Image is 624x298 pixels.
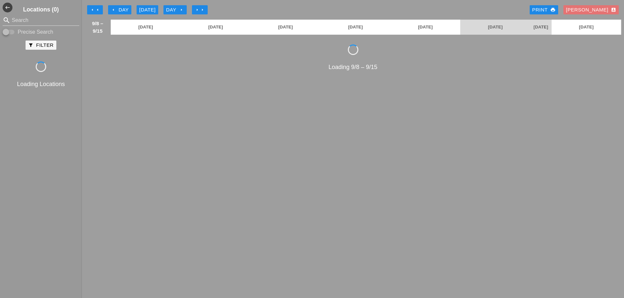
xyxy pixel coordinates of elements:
i: arrow_right [200,7,205,12]
button: Day [163,5,187,14]
button: Move Back 1 Week [87,5,103,14]
div: Loading Locations [1,80,81,89]
div: Day [111,6,129,14]
button: Filter [26,41,56,50]
div: Day [166,6,184,14]
div: Enable Precise search to match search terms exactly. [3,28,79,36]
i: arrow_left [90,7,95,12]
a: [DATE] [390,20,460,35]
i: arrow_left [95,7,100,12]
i: filter_alt [28,43,33,48]
i: west [3,3,12,12]
a: [DATE] [251,20,320,35]
button: Day [108,5,131,14]
button: [PERSON_NAME] [563,5,619,14]
label: Precise Search [18,29,53,35]
div: [DATE] [139,6,156,14]
a: [DATE] [180,20,250,35]
a: [DATE] [530,20,552,35]
i: arrow_right [195,7,200,12]
div: [PERSON_NAME] [566,6,616,14]
div: Loading 9/8 – 9/15 [85,63,621,72]
input: Search [12,15,70,26]
a: [DATE] [460,20,530,35]
a: [DATE] [320,20,390,35]
i: account_box [611,7,616,12]
i: arrow_left [111,7,116,12]
div: Filter [28,42,53,49]
i: print [550,7,556,12]
button: [DATE] [137,5,158,14]
button: Move Ahead 1 Week [192,5,208,14]
i: search [3,16,10,24]
a: Print [530,5,558,14]
span: 9/8 – 9/15 [88,20,107,35]
div: Print [532,6,556,14]
a: [DATE] [552,20,621,35]
i: arrow_right [179,7,184,12]
button: Shrink Sidebar [3,3,12,12]
a: [DATE] [111,20,180,35]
